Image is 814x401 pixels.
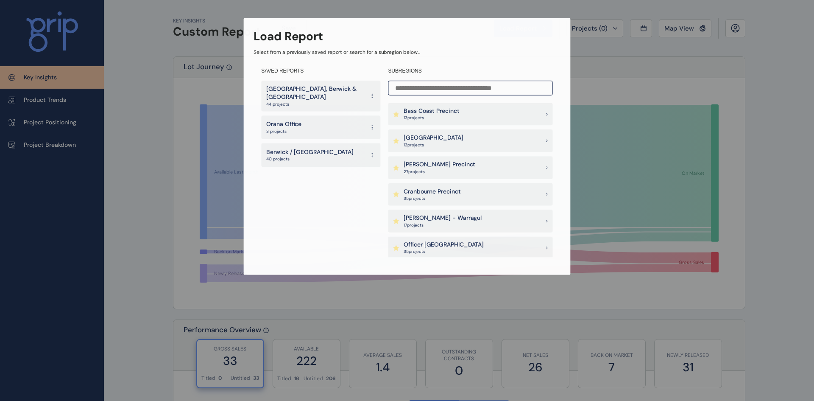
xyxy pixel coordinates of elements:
[404,134,463,142] p: [GEOGRAPHIC_DATA]
[266,120,301,128] p: Orana Office
[404,249,484,255] p: 35 project s
[404,169,475,175] p: 27 project s
[266,129,301,135] p: 3 projects
[404,160,475,168] p: [PERSON_NAME] Precinct
[404,107,460,115] p: Bass Coast Precinct
[254,49,560,56] p: Select from a previously saved report or search for a subregion below...
[254,28,323,45] h3: Load Report
[404,187,461,195] p: Cranbourne Precinct
[388,67,552,75] h4: SUBREGIONS
[404,222,482,228] p: 17 project s
[261,67,380,75] h4: SAVED REPORTS
[266,148,354,156] p: Berwick / [GEOGRAPHIC_DATA]
[404,241,484,249] p: Officer [GEOGRAPHIC_DATA]
[404,142,463,148] p: 13 project s
[266,156,354,162] p: 40 projects
[404,196,461,202] p: 35 project s
[404,214,482,222] p: [PERSON_NAME] - Warragul
[404,115,460,121] p: 13 project s
[266,101,365,107] p: 44 projects
[266,85,365,101] p: [GEOGRAPHIC_DATA], Berwick & [GEOGRAPHIC_DATA]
